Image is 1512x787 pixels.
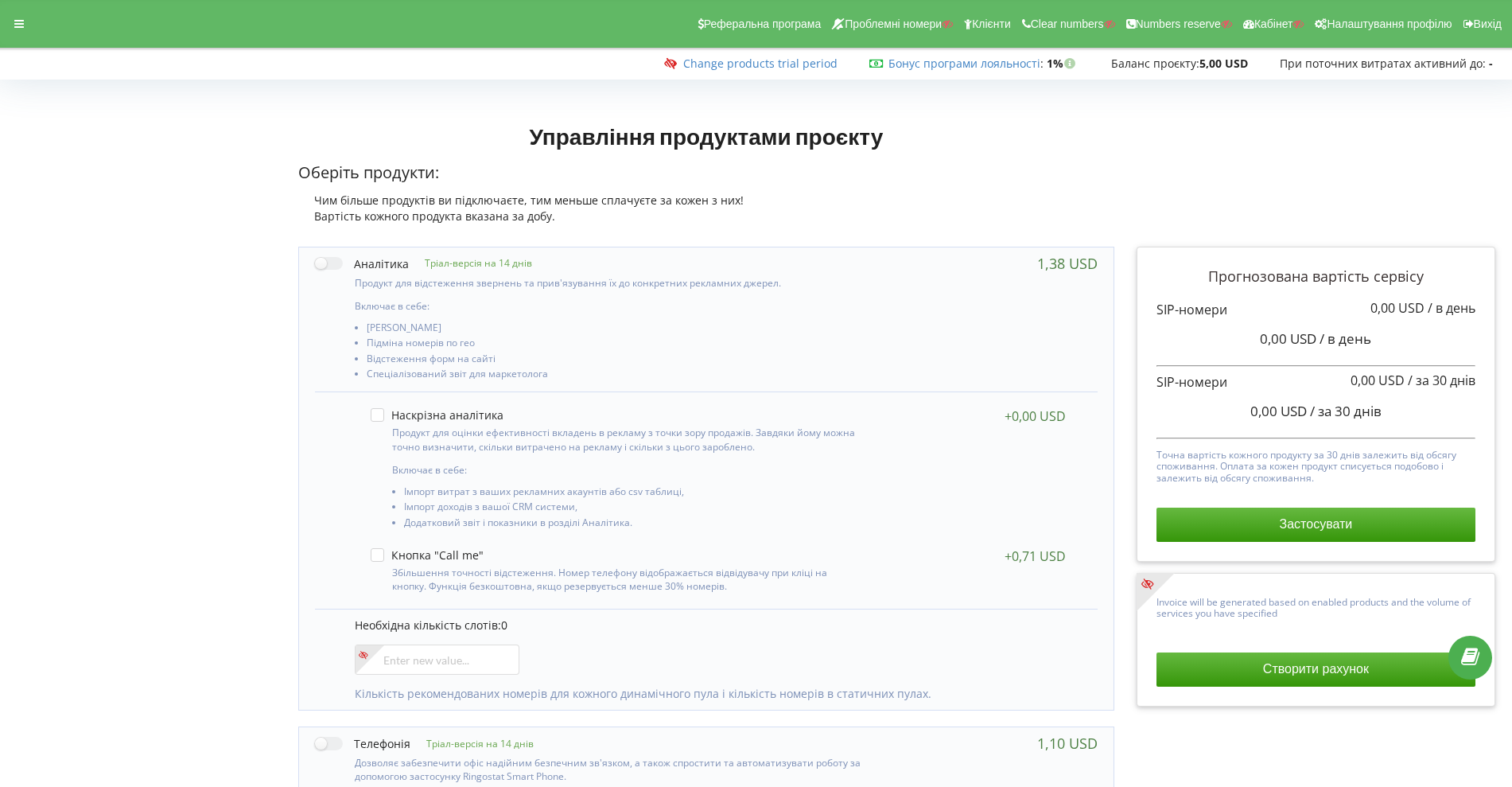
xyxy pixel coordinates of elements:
p: Прогнозована вартість сервісу [1156,267,1475,287]
span: Numbers reserve [1136,18,1221,30]
p: Тріал-версія на 14 днів [409,256,532,270]
span: При поточних витратах активний до: [1280,56,1486,71]
span: 0,00 USD [1370,299,1425,317]
li: Імпорт витрат з ваших рекламних акаунтів або csv таблиці, [404,486,857,501]
button: Створити рахунок [1156,653,1475,686]
p: Дозволяє забезпечити офіс надійним безпечним зв'язком, а також спростити та автоматизувати роботу... [355,756,863,783]
p: Точна вартість кожного продукту за 30 днів залежить від обсягу споживання. Оплата за кожен продук... [1156,446,1475,484]
label: Кнопка "Call me" [371,548,484,562]
button: Застосувати [1156,508,1475,541]
div: 1,38 USD [1037,255,1098,271]
p: Включає в себе: [355,299,863,313]
span: Налаштування профілю [1327,18,1452,30]
span: Баланс проєкту: [1111,56,1199,71]
span: Клієнти [972,18,1011,30]
li: Додатковий звіт і показники в розділі Аналітика. [404,517,857,532]
a: Бонус програми лояльності [888,56,1040,71]
div: +0,00 USD [1005,408,1066,424]
span: 0,00 USD [1351,372,1405,389]
span: / за 30 днів [1310,402,1382,420]
label: Наскрізна аналітика [371,408,503,422]
a: Change products trial period [683,56,838,71]
span: Реферальна програма [704,18,822,30]
input: Enter new value... [355,645,519,675]
li: Спеціалізований звіт для маркетолога [367,368,863,384]
p: Оберіть продукти: [298,162,1114,185]
strong: - [1489,56,1493,71]
span: / в день [1320,329,1371,348]
label: Аналітика [315,255,409,272]
span: / в день [1428,299,1475,317]
div: 1,10 USD [1037,735,1098,751]
div: Вартість кожного продукта вказана за добу. [298,208,1114,224]
p: Продукт для оцінки ефективності вкладень в рекламу з точки зору продажів. Завдяки йому можна точн... [392,426,857,453]
strong: 1% [1047,56,1079,71]
label: Телефонія [315,735,410,752]
li: Імпорт доходів з вашої CRM системи, [404,501,857,516]
div: Чим більше продуктів ви підключаєте, тим меньше сплачуєте за кожен з них! [298,193,1114,208]
li: Підміна номерів по гео [367,337,863,353]
p: Необхідна кількість слотів: [355,618,1082,633]
span: / за 30 днів [1408,372,1475,389]
span: : [888,56,1044,71]
p: Включає в себе: [392,463,857,477]
p: Тріал-версія на 14 днів [410,737,534,750]
span: Clear numbers [1031,18,1104,30]
span: Кабінет [1254,18,1293,30]
span: Проблемні номери [845,18,942,30]
li: [PERSON_NAME] [367,322,863,337]
strong: 5,00 USD [1199,56,1248,71]
h1: Управління продуктами проєкту [298,122,1114,150]
p: Invoice will be generated based on enabled products and the volume of services you have specified [1156,593,1475,620]
span: 0,00 USD [1250,402,1307,420]
p: SIP-номери [1156,373,1475,392]
p: Кількість рекомендованих номерів для кожного динамічного пула і кількість номерів в статичних пулах. [355,686,1082,702]
p: Збільшення точності відстеження. Номер телефону відображається відвідувачу при кліці на кнопку. Ф... [392,566,857,593]
div: +0,71 USD [1005,548,1066,564]
p: SIP-номери [1156,301,1475,319]
span: Вихід [1474,18,1502,30]
p: Продукт для відстеження звернень та прив'язування їх до конкретних рекламних джерел. [355,276,863,290]
span: 0 [501,618,507,633]
span: 0,00 USD [1260,329,1316,348]
li: Відстеження форм на сайті [367,353,863,368]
